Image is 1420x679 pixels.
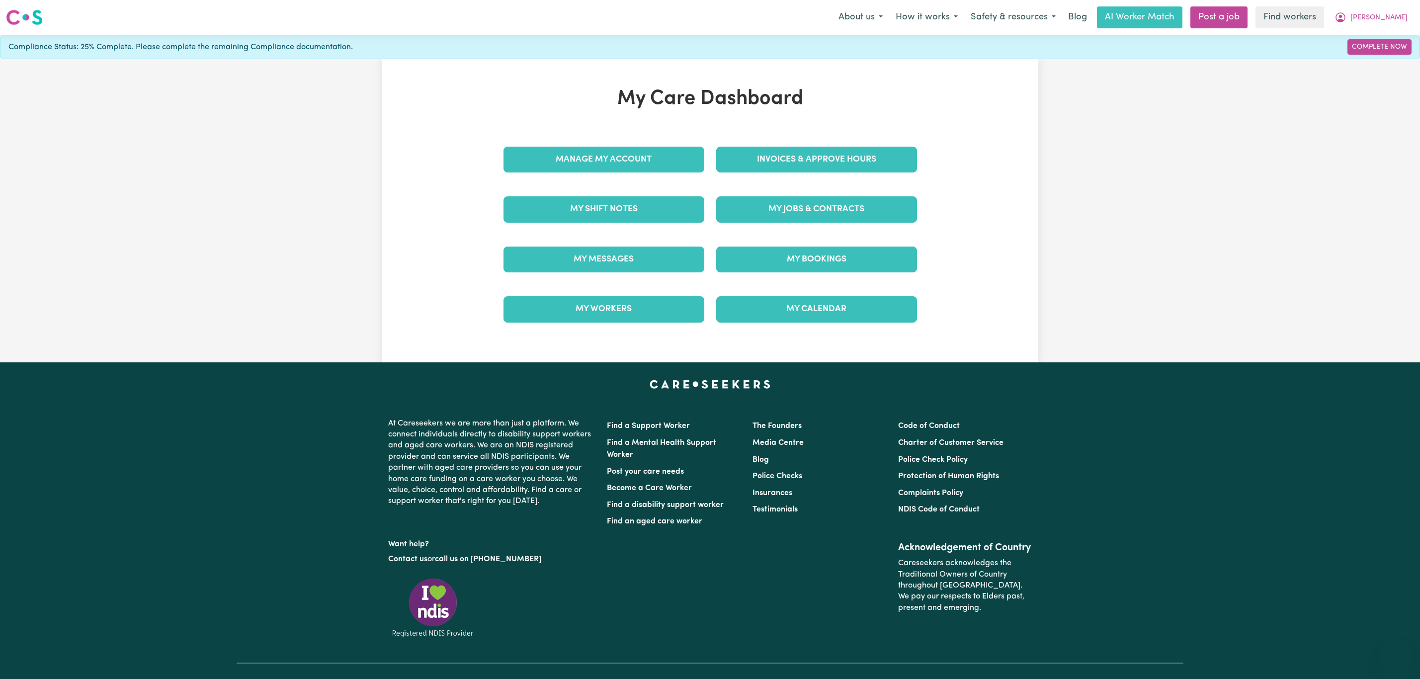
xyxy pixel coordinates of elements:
a: Complete Now [1347,39,1412,55]
a: NDIS Code of Conduct [898,506,980,513]
a: My Jobs & Contracts [716,196,917,222]
a: call us on [PHONE_NUMBER] [435,555,541,563]
a: The Founders [752,422,802,430]
span: [PERSON_NAME] [1350,12,1408,23]
a: Post a job [1190,6,1248,28]
a: Become a Care Worker [607,484,692,492]
p: At Careseekers we are more than just a platform. We connect individuals directly to disability su... [388,414,595,511]
a: Blog [1062,6,1093,28]
h2: Acknowledgement of Country [898,542,1032,554]
a: Contact us [388,555,427,563]
a: Find workers [1255,6,1324,28]
span: Compliance Status: 25% Complete. Please complete the remaining Compliance documentation. [8,41,353,53]
a: My Messages [503,247,704,272]
a: Complaints Policy [898,489,963,497]
button: How it works [889,7,964,28]
a: Code of Conduct [898,422,960,430]
a: Media Centre [752,439,804,447]
a: My Shift Notes [503,196,704,222]
a: My Bookings [716,247,917,272]
a: Find a Mental Health Support Worker [607,439,716,459]
a: Invoices & Approve Hours [716,147,917,172]
a: Insurances [752,489,792,497]
a: Find an aged care worker [607,517,702,525]
a: Testimonials [752,506,798,513]
a: Charter of Customer Service [898,439,1003,447]
a: Police Checks [752,472,802,480]
a: Find a Support Worker [607,422,690,430]
p: Want help? [388,535,595,550]
button: About us [832,7,889,28]
p: Careseekers acknowledges the Traditional Owners of Country throughout [GEOGRAPHIC_DATA]. We pay o... [898,554,1032,617]
img: Careseekers logo [6,8,43,26]
iframe: Button to launch messaging window, conversation in progress [1380,639,1412,671]
a: Blog [752,456,769,464]
a: Careseekers logo [6,6,43,29]
a: Careseekers home page [650,380,770,388]
a: Police Check Policy [898,456,968,464]
p: or [388,550,595,569]
button: My Account [1328,7,1414,28]
button: Safety & resources [964,7,1062,28]
a: Manage My Account [503,147,704,172]
a: Protection of Human Rights [898,472,999,480]
a: My Calendar [716,296,917,322]
h1: My Care Dashboard [498,87,923,111]
a: AI Worker Match [1097,6,1182,28]
img: Registered NDIS provider [388,577,478,639]
a: Post your care needs [607,468,684,476]
a: My Workers [503,296,704,322]
a: Find a disability support worker [607,501,724,509]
